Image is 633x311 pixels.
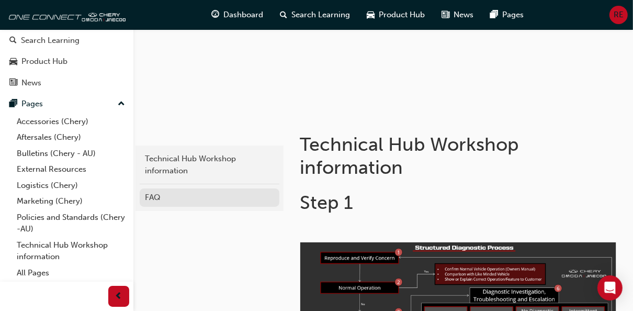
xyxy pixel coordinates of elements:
[4,94,129,114] button: Pages
[291,9,350,21] span: Search Learning
[9,99,17,109] span: pages-icon
[9,36,17,46] span: search-icon
[482,4,532,26] a: pages-iconPages
[13,129,129,146] a: Aftersales (Chery)
[4,31,129,50] a: Search Learning
[223,9,263,21] span: Dashboard
[115,290,123,303] span: prev-icon
[140,150,279,180] a: Technical Hub Workshop information
[145,153,274,176] div: Technical Hub Workshop information
[614,9,624,21] span: RE
[21,55,67,68] div: Product Hub
[300,133,554,179] h1: Technical Hub Workshop information
[433,4,482,26] a: news-iconNews
[21,77,41,89] div: News
[300,191,354,214] span: Step 1
[13,193,129,209] a: Marketing (Chery)
[4,73,129,93] a: News
[9,79,17,88] span: news-icon
[358,4,433,26] a: car-iconProduct Hub
[13,114,129,130] a: Accessories (Chery)
[4,52,129,71] a: Product Hub
[272,4,358,26] a: search-iconSearch Learning
[13,237,129,265] a: Technical Hub Workshop information
[454,9,473,21] span: News
[13,146,129,162] a: Bulletins (Chery - AU)
[13,161,129,177] a: External Resources
[145,192,274,204] div: FAQ
[13,209,129,237] a: Policies and Standards (Chery -AU)
[442,8,449,21] span: news-icon
[502,9,524,21] span: Pages
[5,4,126,25] img: oneconnect
[597,275,623,301] div: Open Intercom Messenger
[13,265,129,281] a: All Pages
[211,8,219,21] span: guage-icon
[140,188,279,207] a: FAQ
[379,9,425,21] span: Product Hub
[21,35,80,47] div: Search Learning
[21,98,43,110] div: Pages
[203,4,272,26] a: guage-iconDashboard
[118,97,125,111] span: up-icon
[280,8,287,21] span: search-icon
[609,6,628,24] button: RE
[490,8,498,21] span: pages-icon
[13,177,129,194] a: Logistics (Chery)
[9,57,17,66] span: car-icon
[367,8,375,21] span: car-icon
